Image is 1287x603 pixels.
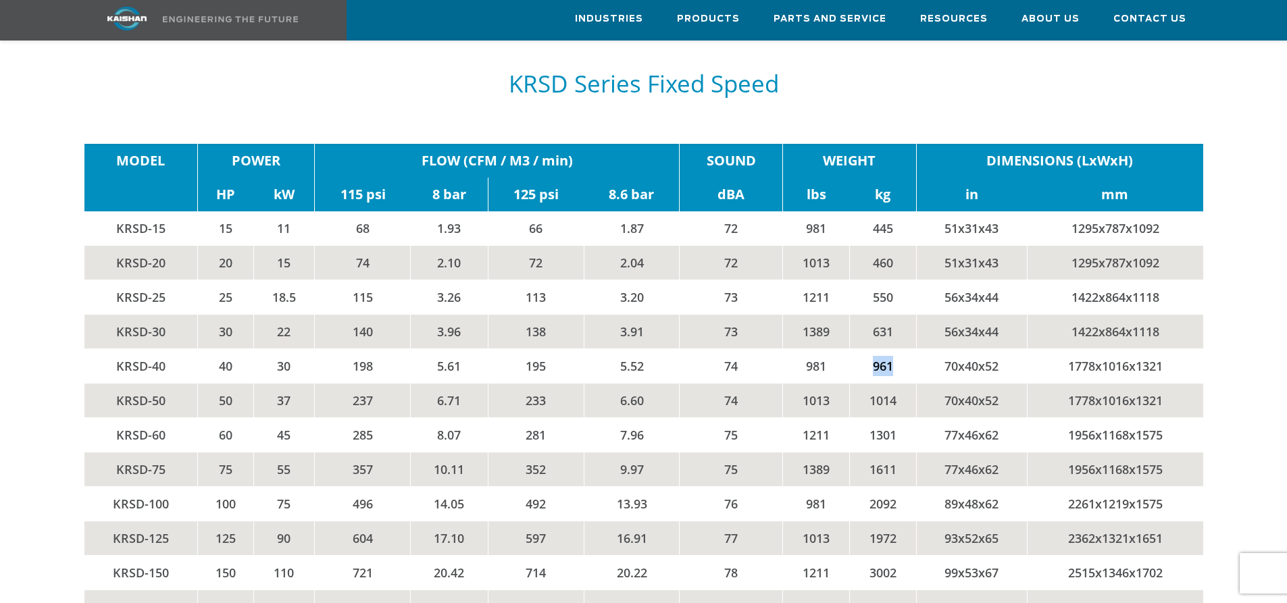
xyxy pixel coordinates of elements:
[916,144,1203,178] td: DIMENSIONS (LxWxH)
[315,555,411,589] td: 721
[916,383,1027,417] td: 70x40x52
[84,314,198,348] td: KRSD-30
[782,211,849,246] td: 981
[84,452,198,486] td: KRSD-75
[488,280,584,314] td: 113
[916,486,1027,521] td: 89x48x62
[163,16,298,22] img: Engineering the future
[488,383,584,417] td: 233
[84,555,198,589] td: KRSD-150
[782,452,849,486] td: 1389
[1027,555,1203,589] td: 2515x1346x1702
[253,280,315,314] td: 18.5
[1027,314,1203,348] td: 1422x864x1118
[849,486,916,521] td: 2092
[1027,245,1203,280] td: 1295x787x1092
[680,280,782,314] td: 73
[920,1,988,37] a: Resources
[411,486,488,521] td: 14.05
[84,417,198,452] td: KRSD-60
[1027,521,1203,555] td: 2362x1321x1651
[315,348,411,383] td: 198
[849,555,916,589] td: 3002
[584,245,680,280] td: 2.04
[849,245,916,280] td: 460
[76,7,178,30] img: kaishan logo
[849,348,916,383] td: 961
[411,280,488,314] td: 3.26
[782,555,849,589] td: 1211
[253,314,315,348] td: 22
[315,383,411,417] td: 237
[84,486,198,521] td: KRSD-100
[488,314,584,348] td: 138
[253,245,315,280] td: 15
[584,314,680,348] td: 3.91
[575,1,643,37] a: Industries
[84,144,198,178] td: MODEL
[782,144,916,178] td: WEIGHT
[680,348,782,383] td: 74
[197,486,253,521] td: 100
[782,521,849,555] td: 1013
[315,452,411,486] td: 357
[197,245,253,280] td: 20
[584,383,680,417] td: 6.60
[584,348,680,383] td: 5.52
[584,417,680,452] td: 7.96
[916,555,1027,589] td: 99x53x67
[253,417,315,452] td: 45
[488,417,584,452] td: 281
[916,245,1027,280] td: 51x31x43
[197,521,253,555] td: 125
[849,211,916,246] td: 445
[849,521,916,555] td: 1972
[677,1,740,37] a: Products
[253,486,315,521] td: 75
[197,144,315,178] td: POWER
[411,245,488,280] td: 2.10
[411,348,488,383] td: 5.61
[1027,417,1203,452] td: 1956x1168x1575
[253,521,315,555] td: 90
[488,486,584,521] td: 492
[680,521,782,555] td: 77
[782,280,849,314] td: 1211
[920,11,988,27] span: Resources
[197,280,253,314] td: 25
[782,486,849,521] td: 981
[488,211,584,246] td: 66
[1027,280,1203,314] td: 1422x864x1118
[782,178,849,211] td: lbs
[315,417,411,452] td: 285
[84,280,198,314] td: KRSD-25
[774,11,886,27] span: Parts and Service
[774,1,886,37] a: Parts and Service
[849,452,916,486] td: 1611
[680,144,782,178] td: SOUND
[253,211,315,246] td: 11
[197,348,253,383] td: 40
[411,314,488,348] td: 3.96
[411,521,488,555] td: 17.10
[84,383,198,417] td: KRSD-50
[197,555,253,589] td: 150
[1027,486,1203,521] td: 2261x1219x1575
[584,211,680,246] td: 1.87
[488,555,584,589] td: 714
[253,383,315,417] td: 37
[916,178,1027,211] td: in
[1027,211,1203,246] td: 1295x787x1092
[680,314,782,348] td: 73
[488,348,584,383] td: 195
[782,417,849,452] td: 1211
[916,314,1027,348] td: 56x34x44
[488,245,584,280] td: 72
[253,452,315,486] td: 55
[849,314,916,348] td: 631
[315,211,411,246] td: 68
[680,486,782,521] td: 76
[916,452,1027,486] td: 77x46x62
[315,486,411,521] td: 496
[411,178,488,211] td: 8 bar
